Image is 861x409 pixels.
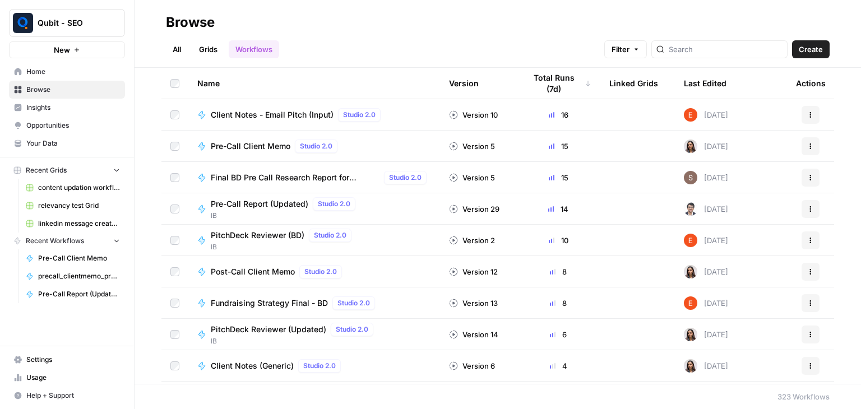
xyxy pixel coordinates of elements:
[303,361,336,371] span: Studio 2.0
[777,391,830,402] div: 323 Workflows
[792,40,830,58] button: Create
[9,134,125,152] a: Your Data
[525,141,591,152] div: 15
[211,242,356,252] span: IB
[197,229,431,252] a: PitchDeck Reviewer (BD)Studio 2.0IB
[684,265,697,278] img: 141n3bijxpn8h033wqhh0520kuqr
[9,369,125,387] a: Usage
[38,17,105,29] span: Qubit - SEO
[684,328,697,341] img: 141n3bijxpn8h033wqhh0520kuqr
[449,235,495,246] div: Version 2
[9,63,125,81] a: Home
[343,110,376,120] span: Studio 2.0
[197,296,431,310] a: Fundraising Strategy Final - BDStudio 2.0
[38,219,120,229] span: linkedin message creator [PERSON_NAME]
[197,171,431,184] a: Final BD Pre Call Research Report for HubspotStudio 2.0
[9,41,125,58] button: New
[684,234,697,247] img: ajf8yqgops6ssyjpn8789yzw4nvp
[13,13,33,33] img: Qubit - SEO Logo
[38,271,120,281] span: precall_clientmemo_prerevenue_sagar
[9,351,125,369] a: Settings
[449,203,499,215] div: Version 29
[684,171,728,184] div: [DATE]
[26,391,120,401] span: Help + Support
[26,355,120,365] span: Settings
[197,197,431,221] a: Pre-Call Report (Updated)Studio 2.0IB
[229,40,279,58] a: Workflows
[26,103,120,113] span: Insights
[197,108,431,122] a: Client Notes - Email Pitch (Input)Studio 2.0
[314,230,346,240] span: Studio 2.0
[525,68,591,99] div: Total Runs (7d)
[684,359,728,373] div: [DATE]
[684,202,728,216] div: [DATE]
[21,197,125,215] a: relevancy test Grid
[211,266,295,277] span: Post-Call Client Memo
[26,67,120,77] span: Home
[449,298,498,309] div: Version 13
[9,81,125,99] a: Browse
[21,249,125,267] a: Pre-Call Client Memo
[38,253,120,263] span: Pre-Call Client Memo
[449,109,498,120] div: Version 10
[211,211,360,221] span: IB
[612,44,629,55] span: Filter
[684,140,728,153] div: [DATE]
[684,140,697,153] img: 141n3bijxpn8h033wqhh0520kuqr
[9,162,125,179] button: Recent Grids
[525,329,591,340] div: 6
[684,296,728,310] div: [DATE]
[337,298,370,308] span: Studio 2.0
[389,173,422,183] span: Studio 2.0
[336,324,368,334] span: Studio 2.0
[54,44,70,55] span: New
[604,40,647,58] button: Filter
[799,44,823,55] span: Create
[684,202,697,216] img: 35tz4koyam3fgiezpr65b8du18d9
[525,203,591,215] div: 14
[525,172,591,183] div: 15
[9,117,125,134] a: Opportunities
[449,329,498,340] div: Version 14
[26,165,67,175] span: Recent Grids
[26,236,84,246] span: Recent Workflows
[26,85,120,95] span: Browse
[211,324,326,335] span: PitchDeck Reviewer (Updated)
[318,199,350,209] span: Studio 2.0
[38,201,120,211] span: relevancy test Grid
[21,285,125,303] a: Pre-Call Report (Updated)
[9,233,125,249] button: Recent Workflows
[197,359,431,373] a: Client Notes (Generic)Studio 2.0
[211,298,328,309] span: Fundraising Strategy Final - BD
[9,387,125,405] button: Help + Support
[211,336,378,346] span: IB
[166,13,215,31] div: Browse
[211,198,308,210] span: Pre-Call Report (Updated)
[449,266,498,277] div: Version 12
[525,298,591,309] div: 8
[26,120,120,131] span: Opportunities
[684,108,697,122] img: ajf8yqgops6ssyjpn8789yzw4nvp
[609,68,658,99] div: Linked Grids
[449,172,495,183] div: Version 5
[684,359,697,373] img: 141n3bijxpn8h033wqhh0520kuqr
[26,138,120,148] span: Your Data
[197,323,431,346] a: PitchDeck Reviewer (Updated)Studio 2.0IB
[449,360,495,371] div: Version 6
[38,183,120,193] span: content updation workflow
[684,108,728,122] div: [DATE]
[9,9,125,37] button: Workspace: Qubit - SEO
[197,68,431,99] div: Name
[684,265,728,278] div: [DATE]
[211,360,294,371] span: Client Notes (Generic)
[669,44,783,55] input: Search
[197,265,431,278] a: Post-Call Client MemoStudio 2.0
[211,109,334,120] span: Client Notes - Email Pitch (Input)
[192,40,224,58] a: Grids
[525,109,591,120] div: 16
[9,99,125,117] a: Insights
[684,234,728,247] div: [DATE]
[21,179,125,197] a: content updation workflow
[26,373,120,383] span: Usage
[684,328,728,341] div: [DATE]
